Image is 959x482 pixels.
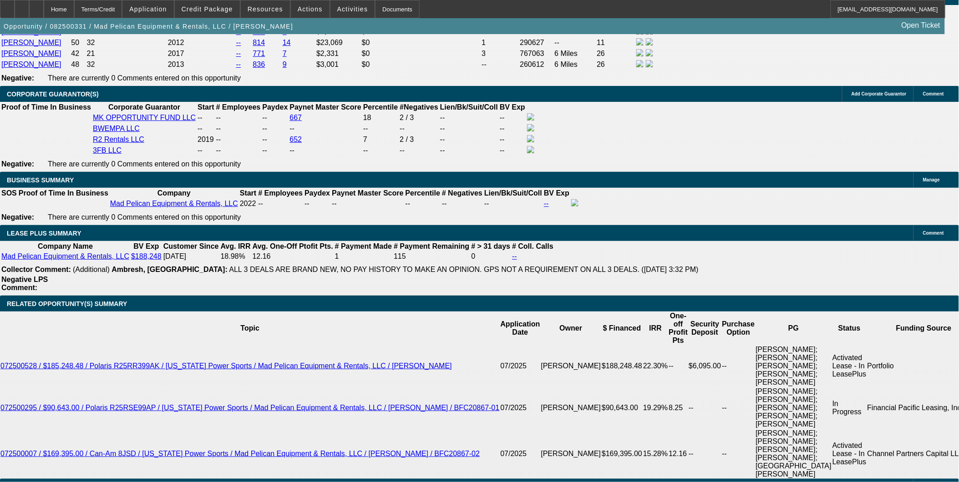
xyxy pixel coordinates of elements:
[688,429,721,479] td: --
[48,160,241,168] span: There are currently 0 Comments entered on this opportunity
[363,114,398,122] div: 18
[216,103,261,111] b: # Employees
[554,60,596,70] td: 6 Miles
[131,252,162,260] a: $188,248
[601,387,643,429] td: $90,643.00
[48,213,241,221] span: There are currently 0 Comments entered on this opportunity
[253,60,265,68] a: 836
[520,38,553,48] td: 290627
[316,60,360,70] td: $3,001
[512,242,553,250] b: # Coll. Calls
[253,242,333,250] b: Avg. One-Off Ptofit Pts.
[499,124,526,134] td: --
[440,135,498,145] td: --
[832,311,867,345] th: Status
[197,146,214,156] td: --
[669,311,689,345] th: One-off Profit Pts
[636,60,644,67] img: facebook-icon.png
[216,124,261,134] td: --
[756,345,832,387] td: [PERSON_NAME]; [PERSON_NAME]; [PERSON_NAME]; [PERSON_NAME]; [PERSON_NAME]
[290,103,361,111] b: Paynet Master Score
[636,38,644,45] img: facebook-icon.png
[316,38,360,48] td: $23,069
[669,429,689,479] td: 12.16
[298,5,323,13] span: Actions
[669,345,689,387] td: --
[527,113,534,120] img: facebook-icon.png
[0,362,452,370] a: 072500528 / $185,248.48 / Polaris R25RR399AK / [US_STATE] Power Sports / Mad Pelican Equipment & ...
[363,136,398,144] div: 7
[7,230,81,237] span: LEASE PLUS SUMMARY
[393,252,470,261] td: 115
[93,125,140,132] a: BWEMPA LLC
[163,252,219,261] td: [DATE]
[248,5,283,13] span: Resources
[554,49,596,59] td: 6 Miles
[86,60,167,70] td: 32
[71,49,85,59] td: 42
[646,38,653,45] img: linkedin-icon.png
[1,50,61,57] a: [PERSON_NAME]
[500,387,541,429] td: 07/2025
[541,345,602,387] td: [PERSON_NAME]
[168,39,184,46] span: 2012
[898,18,944,33] a: Open Ticket
[596,49,635,59] td: 26
[643,429,668,479] td: 15.28%
[544,189,569,197] b: BV Exp
[596,60,635,70] td: 26
[541,311,602,345] th: Owner
[220,252,251,261] td: 18.98%
[1,189,17,198] th: SOS
[262,124,288,134] td: --
[500,429,541,479] td: 07/2025
[484,189,542,197] b: Lien/Bk/Suit/Coll
[86,38,167,48] td: 32
[73,266,110,273] span: (Additional)
[7,176,74,184] span: BUSINESS SUMMARY
[1,276,48,291] b: Negative LPS Comment:
[38,242,93,250] b: Company Name
[1,213,34,221] b: Negative:
[1,74,34,82] b: Negative:
[544,200,549,207] a: --
[500,345,541,387] td: 07/2025
[601,311,643,345] th: $ Financed
[316,49,360,59] td: $2,331
[442,200,482,208] div: --
[363,146,398,155] div: --
[93,146,122,154] a: 3FB LLC
[304,199,330,209] td: --
[363,125,398,133] div: --
[304,189,330,197] b: Paydex
[262,113,288,123] td: --
[241,0,290,18] button: Resources
[499,135,526,145] td: --
[643,311,668,345] th: IRR
[442,189,482,197] b: # Negatives
[182,5,233,13] span: Credit Package
[541,387,602,429] td: [PERSON_NAME]
[236,50,241,57] a: --
[361,38,481,48] td: $0
[832,345,867,387] td: Activated Lease - In LeasePlus
[527,146,534,153] img: facebook-icon.png
[669,387,689,429] td: 8.25
[330,0,375,18] button: Activities
[290,146,361,155] div: --
[0,450,480,457] a: 072500007 / $169,395.00 / Can-Am 8JSD / [US_STATE] Power Sports / Mad Pelican Equipment & Rentals...
[406,189,440,197] b: Percentile
[93,136,144,143] a: R2 Rentals LLC
[335,242,392,250] b: # Payment Made
[283,39,291,46] a: 14
[7,300,127,307] span: RELATED OPPORTUNITY(S) SUMMARY
[7,90,99,98] span: CORPORATE GUARANTOR(S)
[1,103,91,112] th: Proof of Time In Business
[636,49,644,56] img: facebook-icon.png
[499,146,526,156] td: --
[262,135,288,145] td: --
[168,50,184,57] span: 2017
[4,23,293,30] span: Opportunity / 082500331 / Mad Pelican Equipment & Rentals, LLC / [PERSON_NAME]
[71,60,85,70] td: 48
[554,38,596,48] td: --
